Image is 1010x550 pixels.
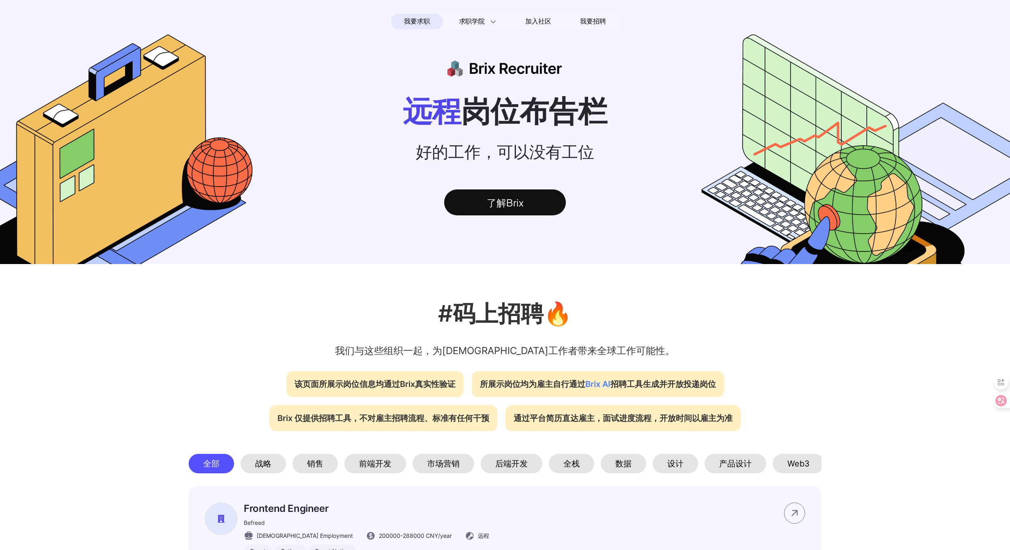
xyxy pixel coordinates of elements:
[773,454,824,473] div: Web3
[601,454,646,473] div: 数据
[478,531,489,540] span: 远程
[189,454,234,473] div: 全部
[244,519,265,526] span: Befreed
[705,454,766,473] div: 产品设计
[257,531,353,540] span: [DEMOGRAPHIC_DATA] Employment
[525,15,551,28] span: 加入社区
[444,189,566,215] div: 了解Brix
[585,379,610,389] span: Brix AI
[286,371,464,397] div: 该页面所展示岗位信息均通过Brix真实性验证
[403,93,461,129] span: 远程
[241,454,286,473] div: 战略
[472,371,724,397] div: 所展示岗位均为雇主自行通过 招聘工具生成并开放投递岗位
[379,531,452,540] span: 200000 - 288000 CNY /year
[413,454,474,473] div: 市场营销
[404,15,430,28] span: 我要求职
[549,454,594,473] div: 全栈
[459,17,485,26] span: 求职学院
[505,405,741,431] div: 通过平台简历直达雇主，面试进度流程，开放时间以雇主为准
[481,454,542,473] div: 后端开发
[344,454,406,473] div: 前端开发
[269,405,497,431] div: Brix 仅提供招聘工具，不对雇主招聘流程、标准有任何干预
[653,454,698,473] div: 设计
[580,17,606,26] span: 我要招聘
[292,454,338,473] div: 销售
[244,503,489,514] p: Frontend Engineer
